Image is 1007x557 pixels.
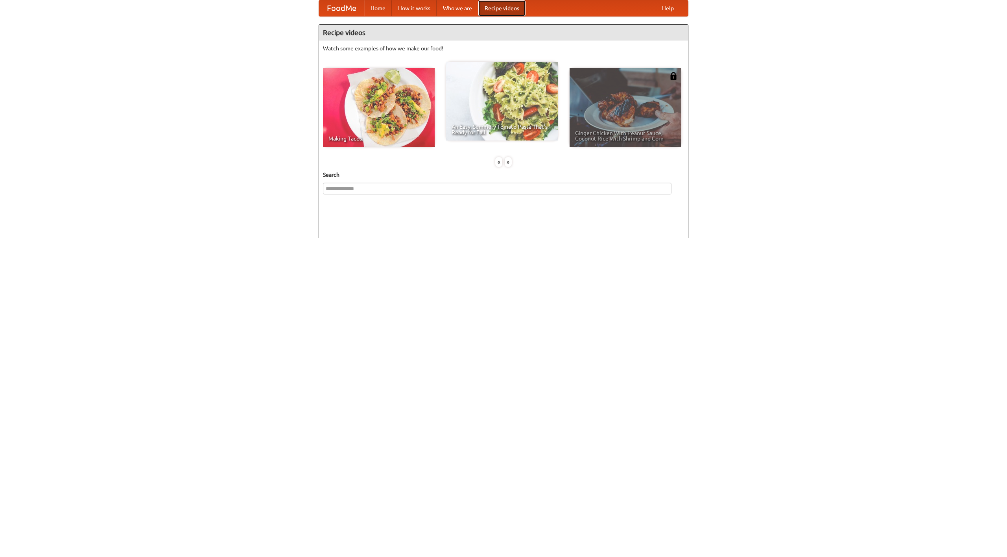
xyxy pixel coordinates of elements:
a: Home [364,0,392,16]
h5: Search [323,171,684,179]
a: How it works [392,0,437,16]
a: Recipe videos [478,0,526,16]
a: Help [656,0,680,16]
a: An Easy, Summery Tomato Pasta That's Ready for Fall [446,62,558,141]
a: FoodMe [319,0,364,16]
a: Who we are [437,0,478,16]
img: 483408.png [669,72,677,80]
div: « [495,157,502,167]
h4: Recipe videos [319,25,688,41]
a: Making Tacos [323,68,435,147]
span: Making Tacos [328,136,429,141]
span: An Easy, Summery Tomato Pasta That's Ready for Fall [452,124,552,135]
div: » [505,157,512,167]
p: Watch some examples of how we make our food! [323,44,684,52]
